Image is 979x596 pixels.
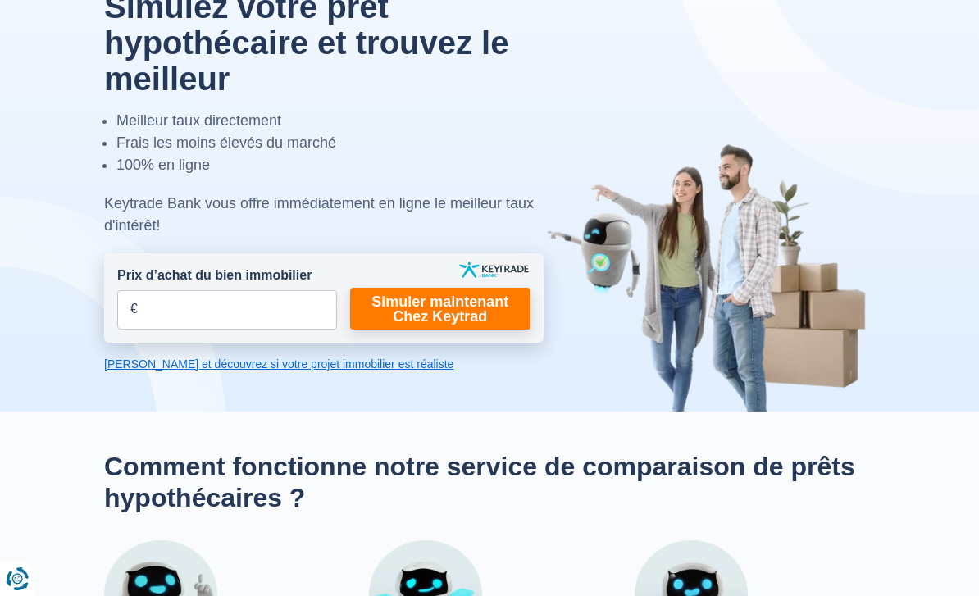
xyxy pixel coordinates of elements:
span: € [130,300,138,319]
img: keytrade [459,262,529,278]
li: Meilleur taux directement [116,110,544,132]
img: image-hero [547,143,875,412]
label: Prix d’achat du bien immobilier [117,266,312,285]
a: Simuler maintenant Chez Keytrad [350,288,530,330]
a: [PERSON_NAME] et découvrez si votre projet immobilier est réaliste [104,356,544,372]
li: 100% en ligne [116,154,544,176]
div: Keytrade Bank vous offre immédiatement en ligne le meilleur taux d'intérêt! [104,193,544,237]
li: Frais les moins élevés du marché [116,132,544,154]
h2: Comment fonctionne notre service de comparaison de prêts hypothécaires ? [104,451,875,514]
